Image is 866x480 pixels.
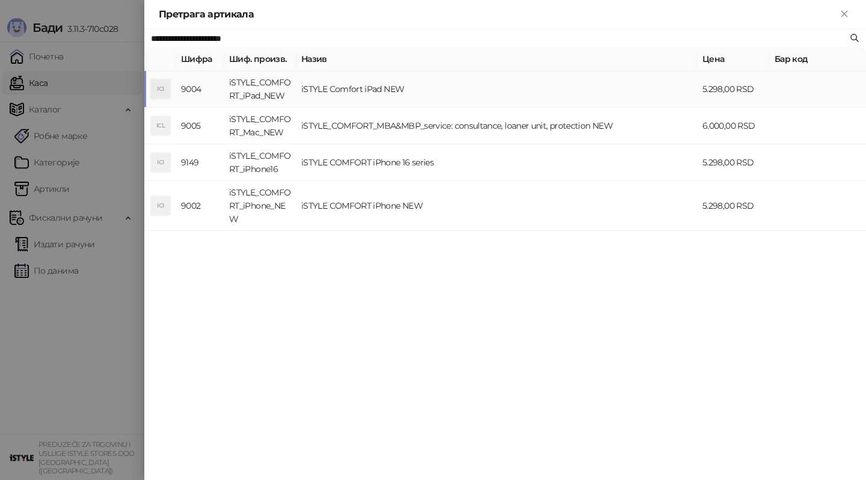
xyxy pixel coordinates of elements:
td: 9005 [176,108,224,144]
th: Шифра [176,48,224,71]
td: iSTYLE_COMFORT_MBA&MBP_service: consultance, loaner unit, protection NEW [296,108,698,144]
td: 9149 [176,144,224,181]
td: 9004 [176,71,224,108]
div: ICL [151,116,170,135]
td: 5.298,00 RSD [698,181,770,231]
td: 5.298,00 RSD [698,71,770,108]
div: ICI [151,79,170,99]
div: Претрага артикала [159,7,837,22]
td: iSTYLE_COMFORT_iPad_NEW [224,71,296,108]
th: Цена [698,48,770,71]
th: Бар код [770,48,866,71]
div: ICI [151,153,170,172]
th: Назив [296,48,698,71]
td: iSTYLE Comfort iPad NEW [296,71,698,108]
td: 6.000,00 RSD [698,108,770,144]
td: iSTYLE COMFORT iPhone 16 series [296,144,698,181]
td: iSTYLE COMFORT iPhone NEW [296,181,698,231]
td: iSTYLE_COMFORT_iPhone16 [224,144,296,181]
button: Close [837,7,852,22]
td: iSTYLE_COMFORT_Mac_NEW [224,108,296,144]
th: Шиф. произв. [224,48,296,71]
td: 9002 [176,181,224,231]
td: 5.298,00 RSD [698,144,770,181]
div: ICI [151,196,170,215]
td: iSTYLE_COMFORT_iPhone_NEW [224,181,296,231]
